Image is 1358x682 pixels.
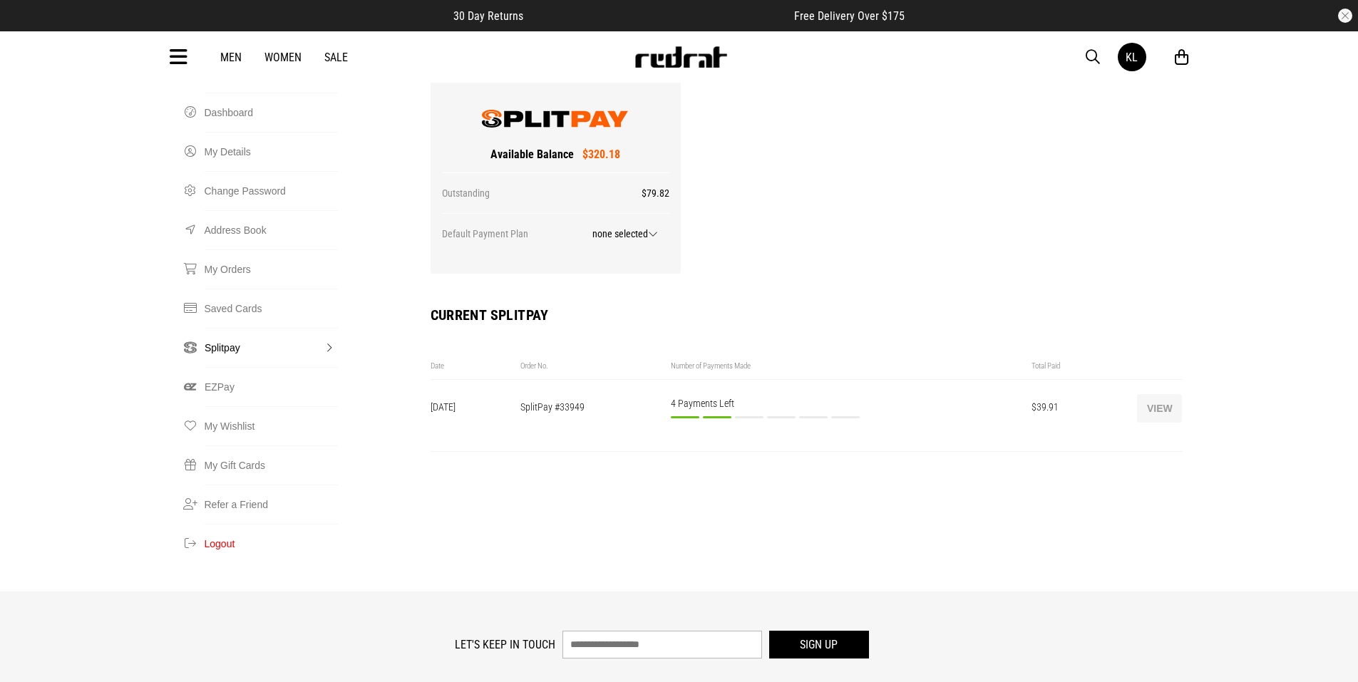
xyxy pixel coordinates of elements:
[431,361,521,372] div: Date
[455,638,555,651] label: Let's keep in touch
[482,110,630,128] img: SplitPay
[205,485,338,524] a: Refer a Friend
[11,6,54,48] button: Open LiveChat chat widget
[205,93,338,132] a: Dashboard
[1032,361,1137,372] div: Total Paid
[205,289,338,328] a: Saved Cards
[324,51,348,64] a: Sale
[442,172,670,213] div: Outstanding
[769,631,869,658] button: Sign up
[552,9,766,23] iframe: Customer reviews powered by Trustpilot
[1126,51,1138,64] div: KL
[671,361,1032,372] div: Number of Payments Made
[520,401,671,430] div: SplitPay #33949
[442,213,670,262] div: Default Payment Plan
[794,9,905,23] span: Free Delivery Over $175
[205,132,338,171] a: My Details
[205,210,338,249] a: Address Book
[634,46,728,68] img: Redrat logo
[264,51,302,64] a: Women
[453,9,523,23] span: 30 Day Returns
[176,93,338,563] nav: Account
[205,445,338,485] a: My Gift Cards
[205,328,338,367] a: Splitpay
[431,308,1183,322] h2: Current SplitPay
[205,406,338,445] a: My Wishlist
[205,171,338,210] a: Change Password
[220,51,242,64] a: Men
[574,148,620,161] span: $320.18
[671,398,734,409] span: 4 Payments Left
[1137,394,1182,423] button: View
[1032,401,1137,430] div: $39.91
[431,401,521,430] div: [DATE]
[520,361,671,372] div: Order No.
[205,524,338,563] button: Logout
[205,249,338,289] a: My Orders
[642,187,669,199] span: $79.82
[205,367,338,406] a: EZPay
[592,228,664,239] span: none selected
[442,148,670,172] div: Available Balance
